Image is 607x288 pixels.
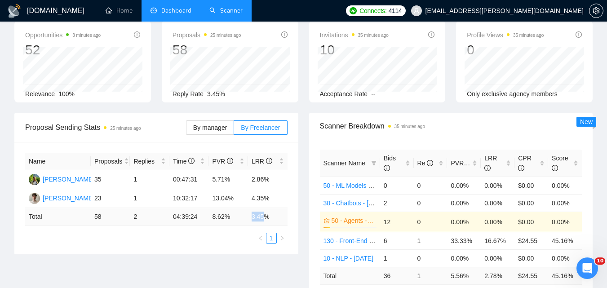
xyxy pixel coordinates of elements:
div: 28 серпня [7,98,173,110]
td: Total [25,208,91,226]
span: Proposals [173,30,241,40]
time: 35 minutes ago [513,33,544,38]
span: Proposal Sending Stats [25,122,186,133]
button: right [277,233,288,244]
div: Nazar каже… [7,110,173,172]
td: 8.62 % [208,208,248,226]
button: go back [6,4,23,21]
span: -- [371,90,375,97]
div: 10 [320,41,389,58]
td: 13.04% [208,189,248,208]
td: $0.00 [514,177,548,194]
td: 0.00% [447,177,481,194]
td: 2.78 % [481,267,514,284]
td: $ 24.55 [514,267,548,284]
p: У мережі 2 дн. тому [44,11,105,20]
span: Re [417,160,434,167]
div: 58 [173,41,241,58]
button: Start recording [57,219,64,226]
span: Scanner Name [323,160,365,167]
td: 0.00% [548,212,582,232]
span: info-circle [576,31,582,38]
span: CPR [518,155,532,172]
td: 3.45 % [248,208,288,226]
td: 0 [414,194,447,212]
span: info-circle [518,165,524,171]
td: 4.35% [248,189,288,208]
span: 100% [58,90,75,97]
td: 5.71% [208,170,248,189]
td: $0.00 [514,212,548,232]
span: LRR [484,155,497,172]
span: user [413,8,420,14]
th: Proposals [91,153,130,170]
span: Opportunities [25,30,101,40]
td: 1 [414,232,447,249]
span: info-circle [188,158,195,164]
td: 0.00% [481,249,514,267]
h1: Nazar [44,4,64,11]
span: Scanner Breakdown [320,120,582,132]
span: LRR [252,158,272,165]
div: Dima каже… [7,9,173,98]
td: 0.00% [481,194,514,212]
span: filter [369,156,378,170]
td: 58 [91,208,130,226]
a: MK[PERSON_NAME] [29,175,94,182]
a: searchScanner [209,7,243,14]
time: 3 minutes ago [72,33,101,38]
div: Доброго вечора!На скільки я бачу зі свого боку, проблема пофіксилась, можете перевірити будь ласк... [7,110,147,165]
span: info-circle [227,158,233,164]
a: 1 [266,233,276,243]
a: 50 - ML Models - [DATE] [323,182,392,189]
span: dashboard [151,7,157,13]
span: info-circle [134,31,140,38]
div: 0 [467,41,544,58]
div: Доброго вечора! На скільки я бачу зі свого боку, проблема пофіксилась, можете перевірити будь лас... [14,115,140,160]
span: PVR [451,160,472,167]
td: 0.00% [447,212,481,232]
td: 16.67% [481,232,514,249]
textarea: Повідомлення... [8,200,172,216]
span: left [258,235,263,241]
td: 0.00% [548,249,582,267]
span: New [580,118,593,125]
span: Proposals [94,156,122,166]
div: Дякуємо за уточнення :) Це буде включено до фіксу, адже знайшли невідповідність по даним, котрі п... [14,15,140,85]
td: 35 [91,170,130,189]
a: 10 - NLP - [DATE] [323,255,374,262]
td: 0.00% [481,212,514,232]
span: crown [323,217,330,224]
td: 6 [380,232,414,249]
button: Головна [141,4,158,21]
div: Дякуємо за уточнення :)Це буде включено до фіксу, адже знайшли невідповідність по даним, котрі пі... [7,9,147,91]
span: Relevance [25,90,55,97]
td: 04:39:24 [169,208,209,226]
td: 2 [380,194,414,212]
span: info-circle [384,165,390,171]
div: [PERSON_NAME] [43,193,94,203]
span: right [279,235,285,241]
a: 130 - Front-End - [DATE] [323,237,393,244]
span: PVR [212,158,233,165]
img: OH [29,193,40,204]
span: Only exclusive agency members [467,90,558,97]
a: 50 - Agents - [DATE] [332,216,375,226]
time: 25 minutes ago [210,33,241,38]
span: Bids [384,155,396,172]
a: OH[PERSON_NAME] [29,194,94,201]
img: Profile image for Nazar [26,5,40,19]
div: [PERSON_NAME] [43,174,94,184]
td: 1 [130,189,169,208]
a: homeHome [106,7,133,14]
td: 12 [380,212,414,232]
span: Time [173,158,195,165]
time: 25 minutes ago [110,126,141,131]
td: 0 [414,249,447,267]
img: logo [7,4,22,18]
button: Вибір емодзі [14,219,21,226]
td: 36 [380,267,414,284]
span: Reply Rate [173,90,204,97]
iframe: Intercom live chat [576,257,598,279]
span: By Freelancer [241,124,280,131]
